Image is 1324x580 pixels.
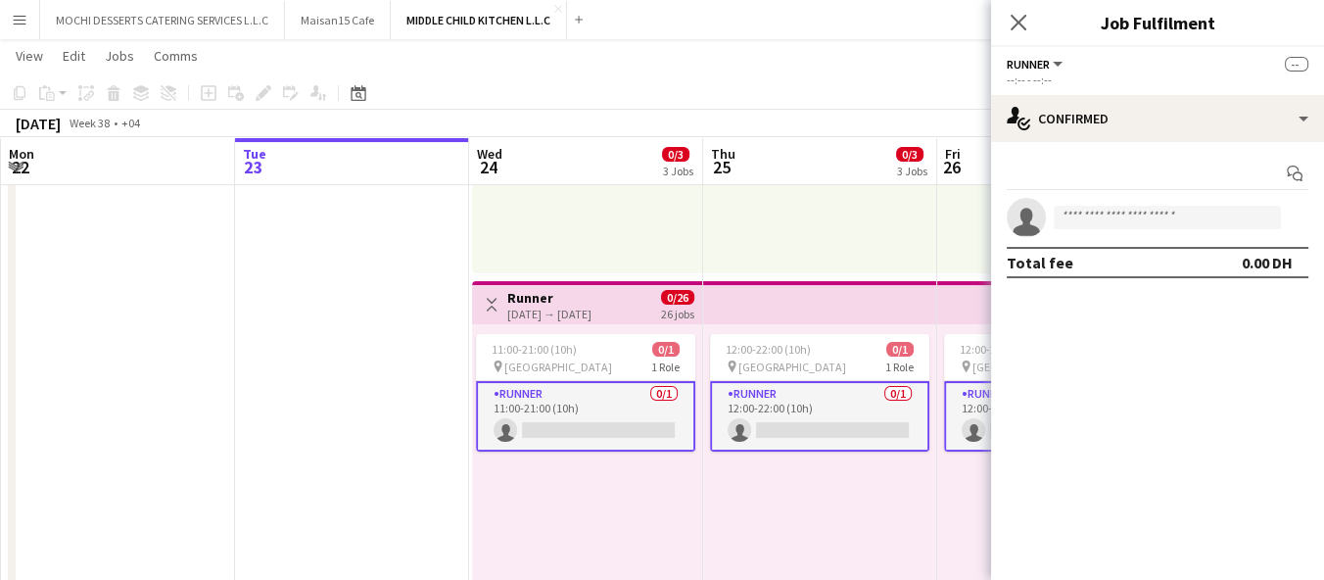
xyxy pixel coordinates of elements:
span: [GEOGRAPHIC_DATA] [504,360,612,374]
h3: Job Fulfilment [991,10,1324,35]
button: MOCHI DESSERTS CATERING SERVICES L.L.C [40,1,285,39]
h3: Runner [507,289,591,307]
span: Edit [63,47,85,65]
div: Confirmed [991,95,1324,142]
span: -- [1285,57,1308,72]
span: Week 38 [65,116,114,130]
span: 23 [240,156,266,178]
button: Runner [1007,57,1065,72]
app-card-role: Runner0/111:00-21:00 (10h) [476,381,695,452]
app-card-role: Runner0/112:00-22:00 (10h) [944,381,1163,452]
div: 3 Jobs [897,164,927,178]
span: 12:00-22:00 (10h) [726,342,811,357]
span: Fri [945,145,961,163]
span: 1 Role [885,360,914,374]
app-job-card: 12:00-22:00 (10h)0/1 [GEOGRAPHIC_DATA]1 RoleRunner0/112:00-22:00 (10h) [710,334,929,452]
span: 0/3 [896,147,923,162]
div: 3 Jobs [663,164,693,178]
span: View [16,47,43,65]
span: [GEOGRAPHIC_DATA] [972,360,1080,374]
span: 0/3 [662,147,689,162]
span: 0/1 [886,342,914,357]
span: Mon [9,145,34,163]
span: 0/1 [652,342,680,357]
span: Thu [711,145,735,163]
div: 26 jobs [661,305,694,321]
app-card-role: Runner0/112:00-22:00 (10h) [710,381,929,452]
span: Jobs [105,47,134,65]
div: --:-- - --:-- [1007,72,1308,87]
span: 25 [708,156,735,178]
span: Runner [1007,57,1050,72]
span: 1 Role [651,360,680,374]
span: 12:00-22:00 (10h) [960,342,1045,357]
span: Wed [477,145,502,163]
span: Comms [154,47,198,65]
a: Jobs [97,43,142,69]
app-job-card: 11:00-21:00 (10h)0/1 [GEOGRAPHIC_DATA]1 RoleRunner0/111:00-21:00 (10h) [476,334,695,452]
app-job-card: 12:00-22:00 (10h)0/1 [GEOGRAPHIC_DATA]1 RoleRunner0/112:00-22:00 (10h) [944,334,1163,452]
span: 11:00-21:00 (10h) [492,342,577,357]
span: 0/26 [661,290,694,305]
span: 24 [474,156,502,178]
div: [DATE] [16,114,61,133]
a: Edit [55,43,93,69]
button: Maisan15 Cafe [285,1,391,39]
span: Tue [243,145,266,163]
button: MIDDLE CHILD KITCHEN L.L.C [391,1,567,39]
span: [GEOGRAPHIC_DATA] [738,360,846,374]
div: 0.00 DH [1242,253,1293,272]
div: +04 [121,116,140,130]
span: 26 [942,156,961,178]
span: 22 [6,156,34,178]
a: View [8,43,51,69]
div: Total fee [1007,253,1073,272]
a: Comms [146,43,206,69]
div: [DATE] → [DATE] [507,307,591,321]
